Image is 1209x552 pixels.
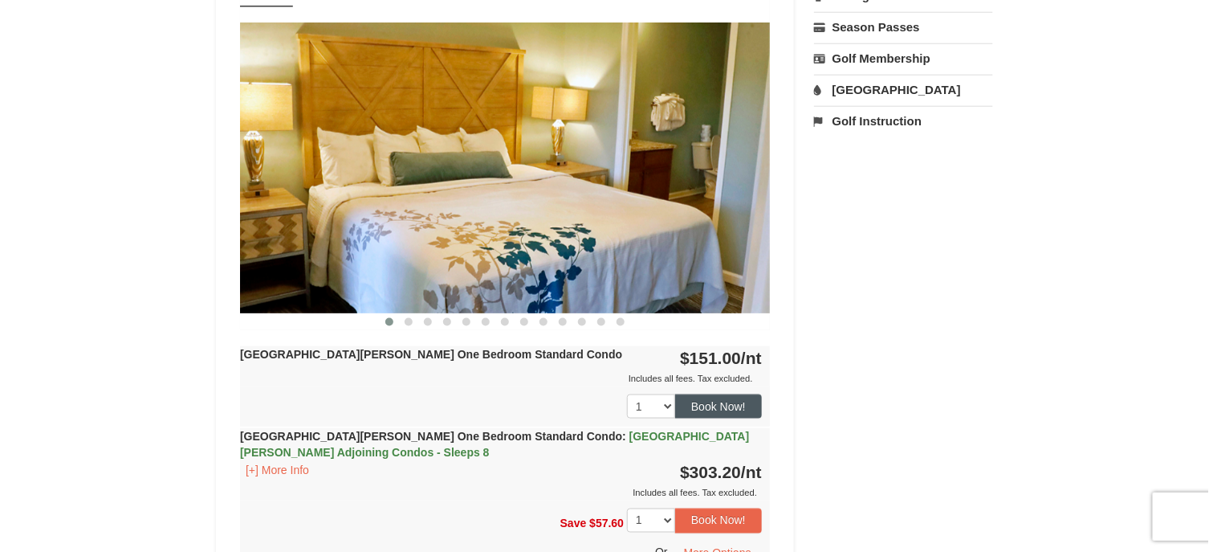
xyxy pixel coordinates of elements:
[240,22,770,313] img: 18876286-121-55434444.jpg
[622,430,626,443] span: :
[560,517,587,530] span: Save
[589,517,624,530] span: $57.60
[675,509,762,533] button: Book Now!
[814,75,993,104] a: [GEOGRAPHIC_DATA]
[814,43,993,73] a: Golf Membership
[240,461,315,479] button: [+] More Info
[675,395,762,419] button: Book Now!
[240,430,749,459] strong: [GEOGRAPHIC_DATA][PERSON_NAME] One Bedroom Standard Condo
[680,463,741,481] span: $303.20
[814,106,993,136] a: Golf Instruction
[240,348,622,361] strong: [GEOGRAPHIC_DATA][PERSON_NAME] One Bedroom Standard Condo
[680,349,762,367] strong: $151.00
[240,370,762,386] div: Includes all fees. Tax excluded.
[741,463,762,481] span: /nt
[814,12,993,42] a: Season Passes
[240,485,762,501] div: Includes all fees. Tax excluded.
[741,349,762,367] span: /nt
